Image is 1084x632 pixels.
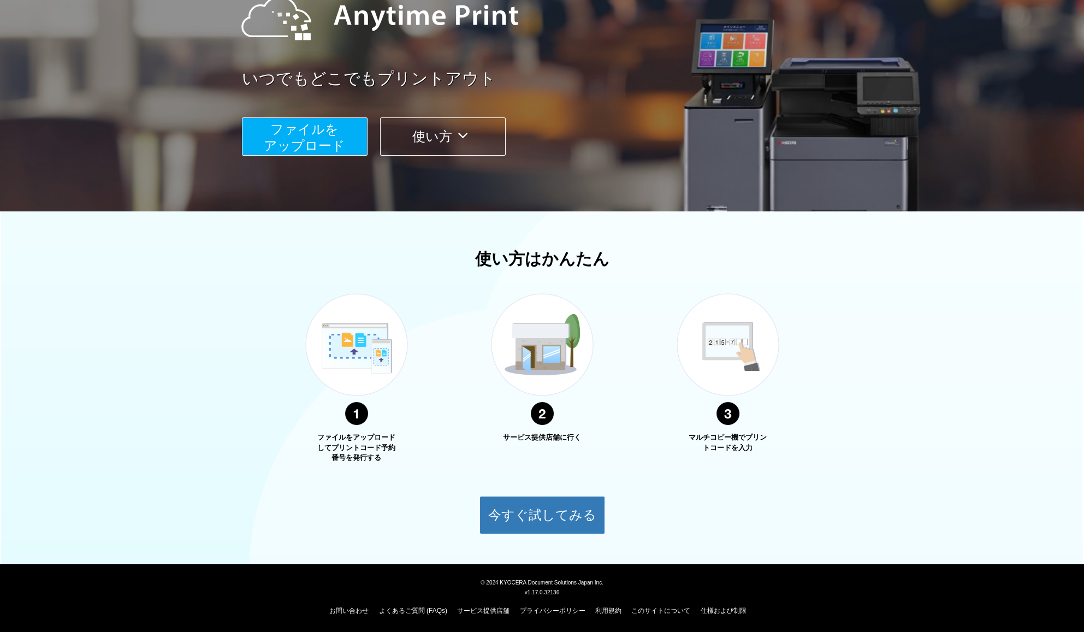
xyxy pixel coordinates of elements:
[316,433,398,463] p: ファイルをアップロードしてプリントコード予約番号を発行する
[631,607,690,615] a: このサイトについて
[264,122,345,153] span: ファイルを ​​アップロード
[479,496,605,534] button: 今すぐ試してみる
[379,607,447,615] a: よくあるご質問 (FAQs)
[520,607,585,615] a: プライバシーポリシー
[242,117,368,156] button: ファイルを​​アップロード
[525,589,559,595] span: v1.17.0.32136
[380,117,506,156] button: 使い方
[457,607,510,615] a: サービス提供店舗
[481,578,603,586] span: © 2024 KYOCERA Document Solutions Japan Inc.
[687,433,769,453] p: マルチコピー機でプリントコードを入力
[242,67,870,91] a: いつでもどこでもプリントアウト
[501,433,583,443] p: サービス提供店舗に行く
[701,607,747,615] a: 仕様および制限
[329,607,369,615] a: お問い合わせ
[595,607,621,615] a: 利用規約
